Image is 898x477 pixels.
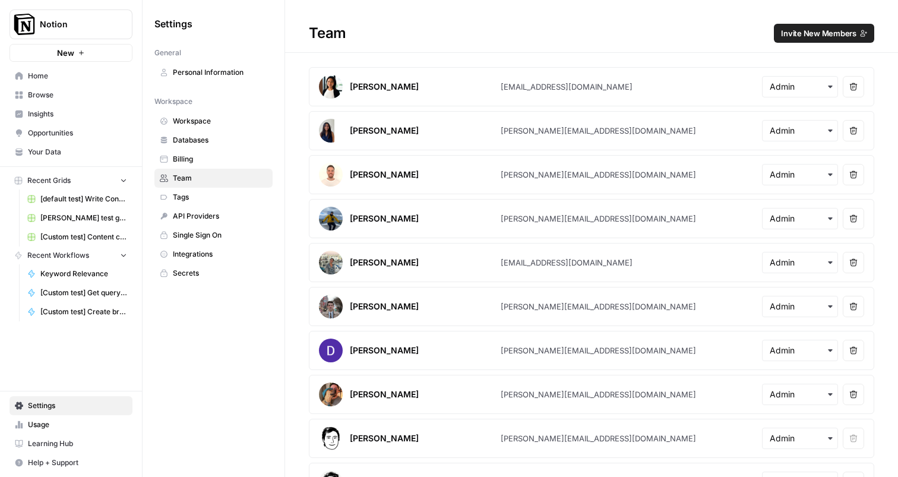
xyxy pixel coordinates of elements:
span: Opportunities [28,128,127,138]
span: Integrations [173,249,267,260]
img: avatar [319,163,343,187]
a: Insights [10,105,132,124]
div: [EMAIL_ADDRESS][DOMAIN_NAME] [501,257,633,268]
button: Workspace: Notion [10,10,132,39]
a: Learning Hub [10,434,132,453]
a: Keyword Relevance [22,264,132,283]
a: API Providers [154,207,273,226]
img: avatar [319,207,343,230]
input: Admin [770,125,830,137]
a: [Custom test] Content creation flow [22,228,132,247]
span: [Custom test] Create briefs from query inputs [40,307,127,317]
div: Team [285,24,898,43]
span: Keyword Relevance [40,268,127,279]
input: Admin [770,213,830,225]
a: Usage [10,415,132,434]
button: Help + Support [10,453,132,472]
button: Recent Grids [10,172,132,189]
img: avatar [319,251,343,274]
a: Integrations [154,245,273,264]
button: New [10,44,132,62]
div: [PERSON_NAME][EMAIL_ADDRESS][DOMAIN_NAME] [501,432,696,444]
div: [PERSON_NAME] [350,432,419,444]
span: Help + Support [28,457,127,468]
input: Admin [770,81,830,93]
a: [PERSON_NAME] test grid [22,209,132,228]
span: Notion [40,18,112,30]
div: [EMAIL_ADDRESS][DOMAIN_NAME] [501,81,633,93]
span: Invite New Members [781,27,856,39]
span: Learning Hub [28,438,127,449]
span: Databases [173,135,267,146]
div: [PERSON_NAME][EMAIL_ADDRESS][DOMAIN_NAME] [501,301,696,312]
span: Billing [173,154,267,165]
span: Team [173,173,267,184]
div: [PERSON_NAME][EMAIL_ADDRESS][DOMAIN_NAME] [501,213,696,225]
div: [PERSON_NAME][EMAIL_ADDRESS][DOMAIN_NAME] [501,345,696,356]
span: Recent Grids [27,175,71,186]
a: Databases [154,131,273,150]
a: Browse [10,86,132,105]
a: [Custom test] Create briefs from query inputs [22,302,132,321]
input: Admin [770,301,830,312]
div: [PERSON_NAME] [350,345,419,356]
a: Opportunities [10,124,132,143]
input: Admin [770,432,830,444]
a: Secrets [154,264,273,283]
span: Secrets [173,268,267,279]
span: Personal Information [173,67,267,78]
span: Recent Workflows [27,250,89,261]
span: API Providers [173,211,267,222]
div: [PERSON_NAME][EMAIL_ADDRESS][DOMAIN_NAME] [501,388,696,400]
span: Workspace [154,96,192,107]
div: [PERSON_NAME] [350,169,419,181]
input: Admin [770,169,830,181]
img: avatar [319,383,343,406]
span: Workspace [173,116,267,127]
input: Admin [770,388,830,400]
div: [PERSON_NAME] [350,257,419,268]
a: Team [154,169,273,188]
a: Your Data [10,143,132,162]
div: [PERSON_NAME] [350,125,419,137]
img: avatar [319,119,334,143]
span: [Custom test] Content creation flow [40,232,127,242]
span: New [57,47,74,59]
img: avatar [319,427,343,450]
a: Single Sign On [154,226,273,245]
div: [PERSON_NAME] [350,388,419,400]
img: avatar [319,295,343,318]
span: Insights [28,109,127,119]
span: Usage [28,419,127,430]
div: [PERSON_NAME] [350,213,419,225]
a: Workspace [154,112,273,131]
div: [PERSON_NAME][EMAIL_ADDRESS][DOMAIN_NAME] [501,169,696,181]
span: Home [28,71,127,81]
a: Home [10,67,132,86]
a: [default test] Write Content Briefs [22,189,132,209]
a: Billing [154,150,273,169]
input: Admin [770,257,830,268]
a: [Custom test] Get query fanout from topic [22,283,132,302]
img: avatar [319,75,343,99]
span: Your Data [28,147,127,157]
span: [Custom test] Get query fanout from topic [40,288,127,298]
span: Single Sign On [173,230,267,241]
a: Settings [10,396,132,415]
img: avatar [319,339,343,362]
input: Admin [770,345,830,356]
div: [PERSON_NAME] [350,301,419,312]
span: Settings [28,400,127,411]
span: [default test] Write Content Briefs [40,194,127,204]
button: Invite New Members [774,24,874,43]
span: Settings [154,17,192,31]
span: Browse [28,90,127,100]
a: Personal Information [154,63,273,82]
a: Tags [154,188,273,207]
button: Recent Workflows [10,247,132,264]
span: [PERSON_NAME] test grid [40,213,127,223]
span: General [154,48,181,58]
img: Notion Logo [14,14,35,35]
div: [PERSON_NAME] [350,81,419,93]
div: [PERSON_NAME][EMAIL_ADDRESS][DOMAIN_NAME] [501,125,696,137]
